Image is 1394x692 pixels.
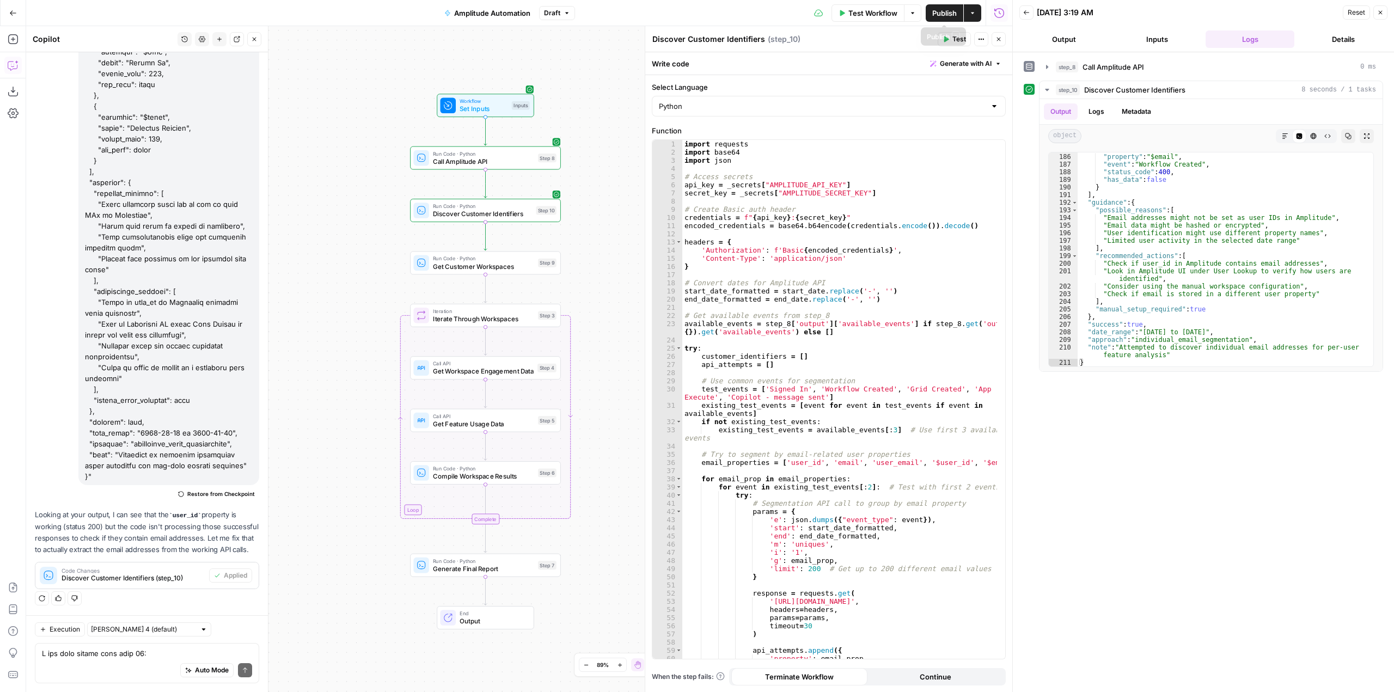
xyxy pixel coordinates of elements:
[652,82,1006,93] label: Select Language
[224,571,247,580] span: Applied
[652,271,682,279] div: 17
[652,450,682,458] div: 35
[174,487,259,500] button: Restore from Checkpoint
[433,202,532,210] span: Run Code · Python
[765,671,834,682] span: Terminate Workflow
[544,8,560,18] span: Draft
[652,507,682,516] div: 42
[433,412,534,420] span: Call API
[1299,30,1387,48] button: Details
[1072,199,1078,206] span: Toggle code folding, rows 192 through 206
[676,475,682,483] span: Toggle code folding, rows 38 through 130
[652,189,682,197] div: 7
[652,418,682,426] div: 32
[538,416,557,425] div: Step 5
[652,295,682,303] div: 20
[538,561,557,569] div: Step 7
[433,564,534,573] span: Generate Final Report
[652,320,682,336] div: 23
[645,52,1012,75] div: Write code
[676,491,682,499] span: Toggle code folding, rows 40 through 120
[1072,206,1078,214] span: Toggle code folding, rows 193 through 198
[1348,8,1365,17] span: Reset
[652,303,682,311] div: 21
[1049,183,1078,191] div: 190
[676,507,682,516] span: Toggle code folding, rows 42 through 50
[652,442,682,450] div: 34
[652,475,682,483] div: 38
[652,156,682,164] div: 3
[512,101,530,110] div: Inputs
[91,624,195,635] input: Claude Sonnet 4 (default)
[1040,81,1383,99] button: 8 seconds / 1 tasks
[484,274,487,303] g: Edge from step_9 to step_3
[460,104,508,114] span: Set Inputs
[652,181,682,189] div: 6
[652,205,682,213] div: 9
[920,671,951,682] span: Continue
[652,254,682,262] div: 15
[410,251,561,274] div: Run Code · PythonGet Customer WorkspacesStep 9
[1049,199,1078,206] div: 192
[460,609,525,617] span: End
[676,483,682,491] span: Toggle code folding, rows 39 through 127
[831,4,904,22] button: Test Workflow
[1049,336,1078,344] div: 209
[848,8,897,19] span: Test Workflow
[1049,344,1078,359] div: 210
[652,352,682,360] div: 26
[537,364,557,372] div: Step 4
[652,548,682,556] div: 47
[1056,62,1078,72] span: step_8
[433,209,532,219] span: Discover Customer Identifiers
[652,197,682,205] div: 8
[652,556,682,565] div: 48
[652,34,765,45] textarea: Discover Customer Identifiers
[433,360,534,368] span: Call API
[433,150,534,157] span: Run Code · Python
[410,513,561,524] div: Complete
[652,573,682,581] div: 50
[652,222,682,230] div: 11
[35,622,85,636] button: Execution
[433,471,534,481] span: Compile Workspace Results
[1115,103,1158,120] button: Metadata
[536,206,556,215] div: Step 10
[1049,244,1078,252] div: 198
[410,304,561,327] div: LoopIterationIterate Through WorkspacesStep 3
[652,630,682,638] div: 57
[867,668,1004,685] button: Continue
[676,646,682,654] span: Toggle code folding, rows 59 through 64
[652,377,682,385] div: 29
[484,524,487,553] g: Edge from step_3-iteration-end to step_7
[1072,252,1078,260] span: Toggle code folding, rows 199 through 204
[652,654,682,663] div: 60
[652,483,682,491] div: 39
[940,59,992,69] span: Generate with AI
[652,540,682,548] div: 46
[926,57,1006,71] button: Generate with AI
[460,616,525,626] span: Output
[652,605,682,614] div: 54
[652,532,682,540] div: 45
[1049,237,1078,244] div: 197
[652,287,682,295] div: 19
[410,199,561,222] div: Run Code · PythonDiscover Customer IdentifiersStep 10
[438,4,537,22] button: Amplitude Automation
[433,261,534,271] span: Get Customer Workspaces
[1044,103,1078,120] button: Output
[652,164,682,173] div: 4
[1083,62,1144,72] span: Call Amplitude API
[1343,5,1370,20] button: Reset
[1049,222,1078,229] div: 195
[433,307,534,315] span: Iteration
[652,597,682,605] div: 53
[652,581,682,589] div: 51
[1082,103,1111,120] button: Logs
[433,156,534,166] span: Call Amplitude API
[938,32,971,46] button: Test
[652,246,682,254] div: 14
[652,672,725,682] a: When the step fails:
[652,262,682,271] div: 16
[538,259,557,267] div: Step 9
